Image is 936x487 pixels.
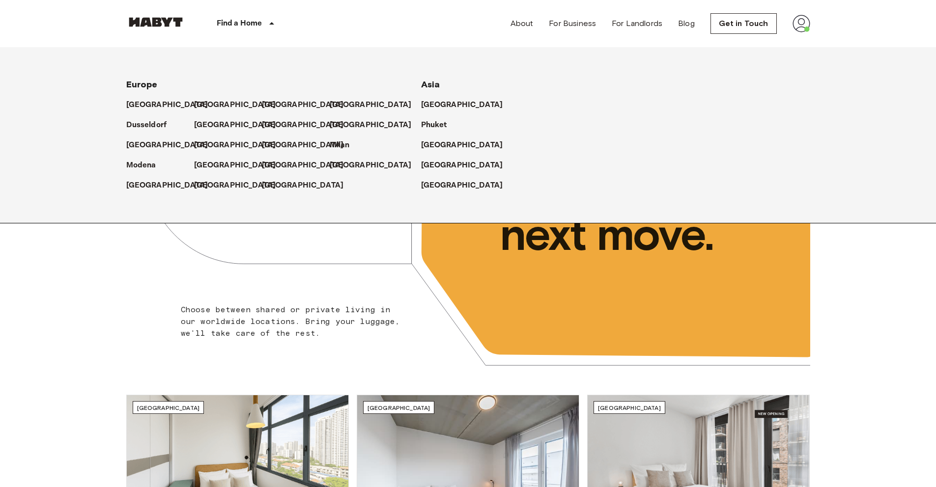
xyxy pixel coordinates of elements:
p: [GEOGRAPHIC_DATA] [262,139,344,151]
a: About [511,18,534,29]
p: [GEOGRAPHIC_DATA] [330,160,412,171]
a: [GEOGRAPHIC_DATA] [421,180,513,191]
a: [GEOGRAPHIC_DATA] [126,139,218,151]
span: [GEOGRAPHIC_DATA] [137,404,200,411]
p: [GEOGRAPHIC_DATA] [421,99,503,111]
p: Dusseldorf [126,119,167,131]
p: Modena [126,160,156,171]
a: [GEOGRAPHIC_DATA] [262,180,354,191]
a: For Landlords [612,18,662,29]
p: [GEOGRAPHIC_DATA] [262,180,344,191]
p: [GEOGRAPHIC_DATA] [194,99,276,111]
p: [GEOGRAPHIC_DATA] [194,160,276,171]
span: [GEOGRAPHIC_DATA] [598,404,661,411]
img: avatar [793,15,810,32]
p: [GEOGRAPHIC_DATA] [262,119,344,131]
p: [GEOGRAPHIC_DATA] [126,99,208,111]
a: [GEOGRAPHIC_DATA] [194,160,286,171]
a: Milan [330,139,360,151]
a: Get in Touch [710,13,777,34]
img: Habyt [126,17,185,27]
a: [GEOGRAPHIC_DATA] [262,160,354,171]
a: [GEOGRAPHIC_DATA] [126,99,218,111]
a: [GEOGRAPHIC_DATA] [421,160,513,171]
p: Milan [330,139,350,151]
a: [GEOGRAPHIC_DATA] [194,180,286,191]
p: [GEOGRAPHIC_DATA] [194,180,276,191]
span: [GEOGRAPHIC_DATA] [368,404,430,411]
p: Choose between shared or private living in our worldwide locations. Bring your luggage, we'll tak... [181,304,406,339]
p: Phuket [421,119,447,131]
a: [GEOGRAPHIC_DATA] [126,180,218,191]
a: [GEOGRAPHIC_DATA] [194,139,286,151]
a: [GEOGRAPHIC_DATA] [262,99,354,111]
a: [GEOGRAPHIC_DATA] [330,99,422,111]
p: [GEOGRAPHIC_DATA] [330,99,412,111]
p: [GEOGRAPHIC_DATA] [421,180,503,191]
a: [GEOGRAPHIC_DATA] [421,99,513,111]
span: Europe [126,79,158,90]
p: [GEOGRAPHIC_DATA] [194,139,276,151]
a: [GEOGRAPHIC_DATA] [194,99,286,111]
p: [GEOGRAPHIC_DATA] [126,180,208,191]
p: Find a Home [217,18,262,29]
a: [GEOGRAPHIC_DATA] [421,139,513,151]
p: [GEOGRAPHIC_DATA] [262,99,344,111]
p: [GEOGRAPHIC_DATA] [330,119,412,131]
a: [GEOGRAPHIC_DATA] [262,119,354,131]
span: Asia [421,79,440,90]
a: [GEOGRAPHIC_DATA] [330,119,422,131]
a: [GEOGRAPHIC_DATA] [262,139,354,151]
a: For Business [549,18,596,29]
p: [GEOGRAPHIC_DATA] [421,160,503,171]
a: Modena [126,160,166,171]
p: [GEOGRAPHIC_DATA] [262,160,344,171]
a: Blog [678,18,695,29]
a: [GEOGRAPHIC_DATA] [330,160,422,171]
p: [GEOGRAPHIC_DATA] [126,139,208,151]
a: [GEOGRAPHIC_DATA] [194,119,286,131]
p: [GEOGRAPHIC_DATA] [194,119,276,131]
a: Dusseldorf [126,119,177,131]
p: [GEOGRAPHIC_DATA] [421,139,503,151]
a: Phuket [421,119,457,131]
